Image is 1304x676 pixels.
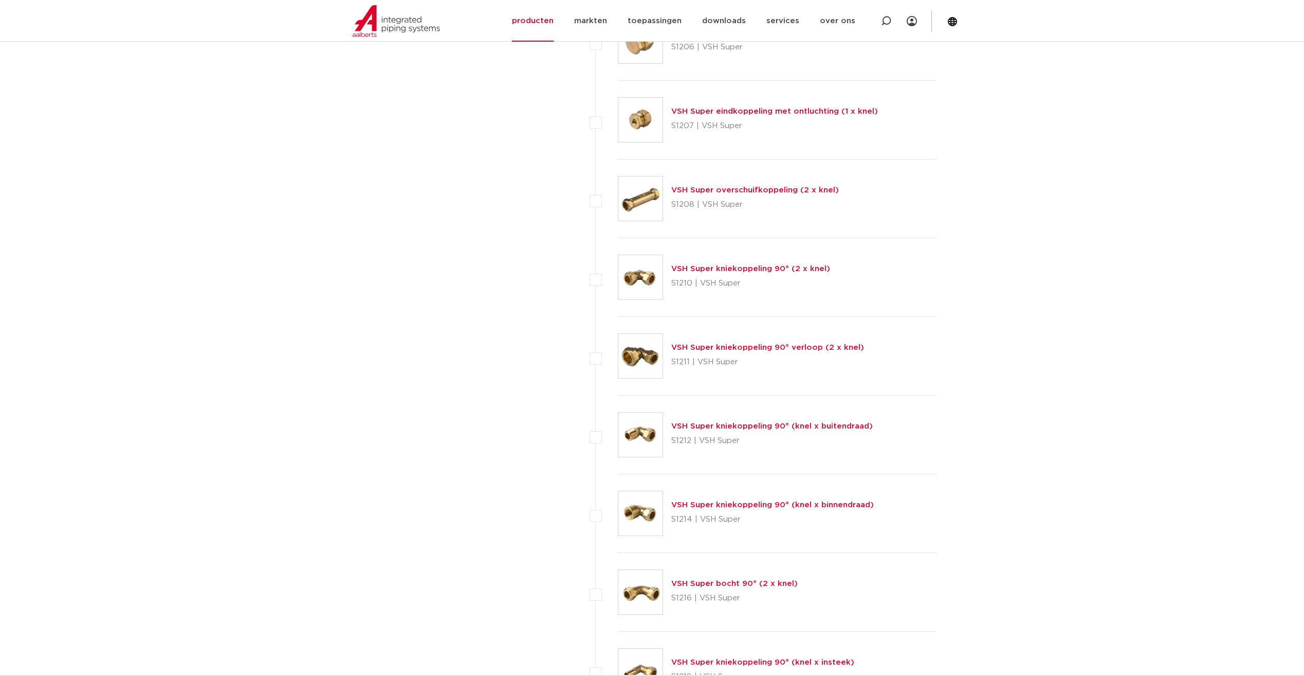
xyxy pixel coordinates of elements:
[671,275,830,292] p: S1210 | VSH Super
[671,580,798,588] a: VSH Super bocht 90° (2 x knel)
[618,176,663,221] img: Thumbnail for VSH Super overschuifkoppeling (2 x knel)
[671,186,839,194] a: VSH Super overschuifkoppeling (2 x knel)
[618,255,663,299] img: Thumbnail for VSH Super kniekoppeling 90° (2 x knel)
[671,422,873,430] a: VSH Super kniekoppeling 90° (knel x buitendraad)
[671,39,812,56] p: S1206 | VSH Super
[671,433,873,449] p: S1212 | VSH Super
[671,659,854,666] a: VSH Super kniekoppeling 90° (knel x insteek)
[671,118,878,134] p: S1207 | VSH Super
[671,108,878,115] a: VSH Super eindkoppeling met ontluchting (1 x knel)
[671,344,864,351] a: VSH Super kniekoppeling 90° verloop (2 x knel)
[671,511,874,528] p: S1214 | VSH Super
[671,354,864,370] p: S1211 | VSH Super
[618,413,663,457] img: Thumbnail for VSH Super kniekoppeling 90° (knel x buitendraad)
[618,98,663,142] img: Thumbnail for VSH Super eindkoppeling met ontluchting (1 x knel)
[618,491,663,536] img: Thumbnail for VSH Super kniekoppeling 90° (knel x binnendraad)
[618,334,663,378] img: Thumbnail for VSH Super kniekoppeling 90° verloop (2 x knel)
[671,590,798,607] p: S1216 | VSH Super
[671,501,874,509] a: VSH Super kniekoppeling 90° (knel x binnendraad)
[671,265,830,273] a: VSH Super kniekoppeling 90° (2 x knel)
[671,197,839,213] p: S1208 | VSH Super
[618,570,663,614] img: Thumbnail for VSH Super bocht 90° (2 x knel)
